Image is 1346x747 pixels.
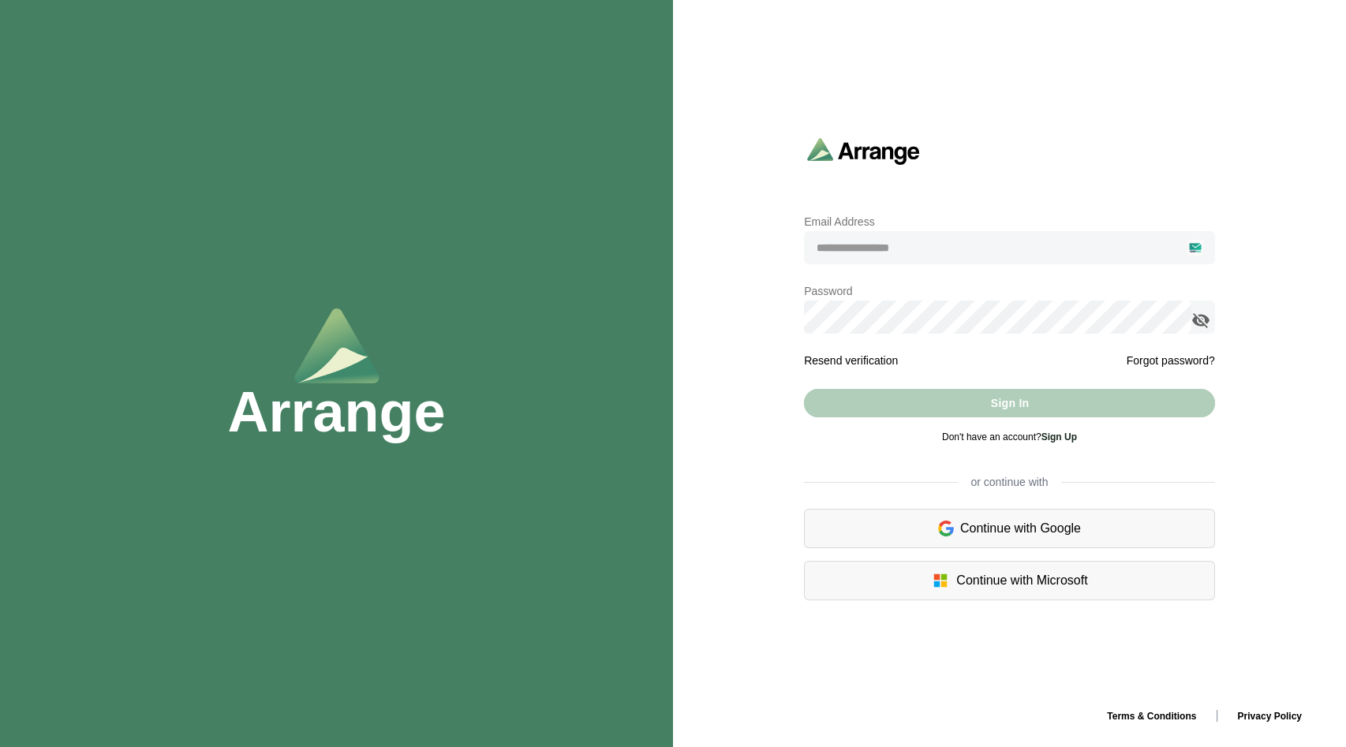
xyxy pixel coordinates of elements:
p: Email Address [804,212,1215,231]
span: or continue with [958,474,1060,490]
span: Don't have an account? [942,431,1077,443]
h1: Arrange [227,383,445,440]
img: google-logo.6d399ca0.svg [938,519,954,538]
p: Password [804,282,1215,301]
div: Continue with Google [804,509,1215,548]
span: | [1215,708,1218,722]
a: Forgot password? [1127,351,1215,370]
a: Privacy Policy [1225,711,1314,722]
i: appended action [1191,311,1210,330]
img: microsoft-logo.7cf64d5f.svg [931,571,950,590]
a: Resend verification [804,354,898,367]
img: arrangeai-name-small-logo.4d2b8aee.svg [807,137,920,165]
div: Continue with Microsoft [804,561,1215,600]
a: Sign Up [1041,431,1077,443]
a: Terms & Conditions [1094,711,1209,722]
